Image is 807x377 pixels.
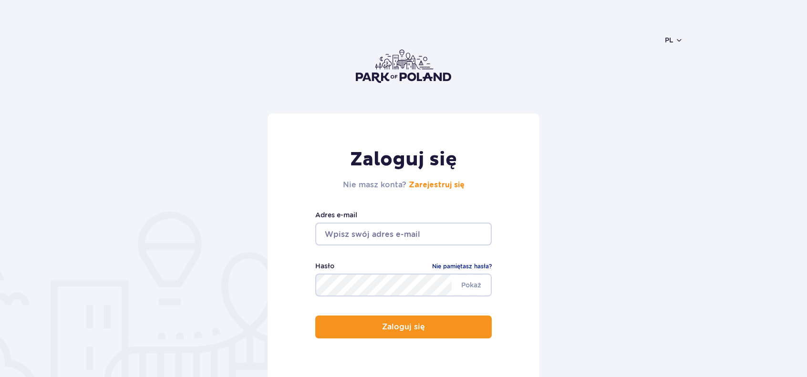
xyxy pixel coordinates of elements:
button: Zaloguj się [315,316,492,338]
h2: Nie masz konta? [343,179,465,191]
a: Zarejestruj się [409,181,465,189]
span: Pokaż [452,275,491,295]
h1: Zaloguj się [343,148,465,172]
label: Hasło [315,261,334,271]
p: Zaloguj się [382,323,425,331]
a: Nie pamiętasz hasła? [432,262,492,271]
label: Adres e-mail [315,210,492,220]
button: pl [665,35,683,45]
input: Wpisz swój adres e-mail [315,223,492,245]
img: Park of Poland logo [356,50,451,83]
